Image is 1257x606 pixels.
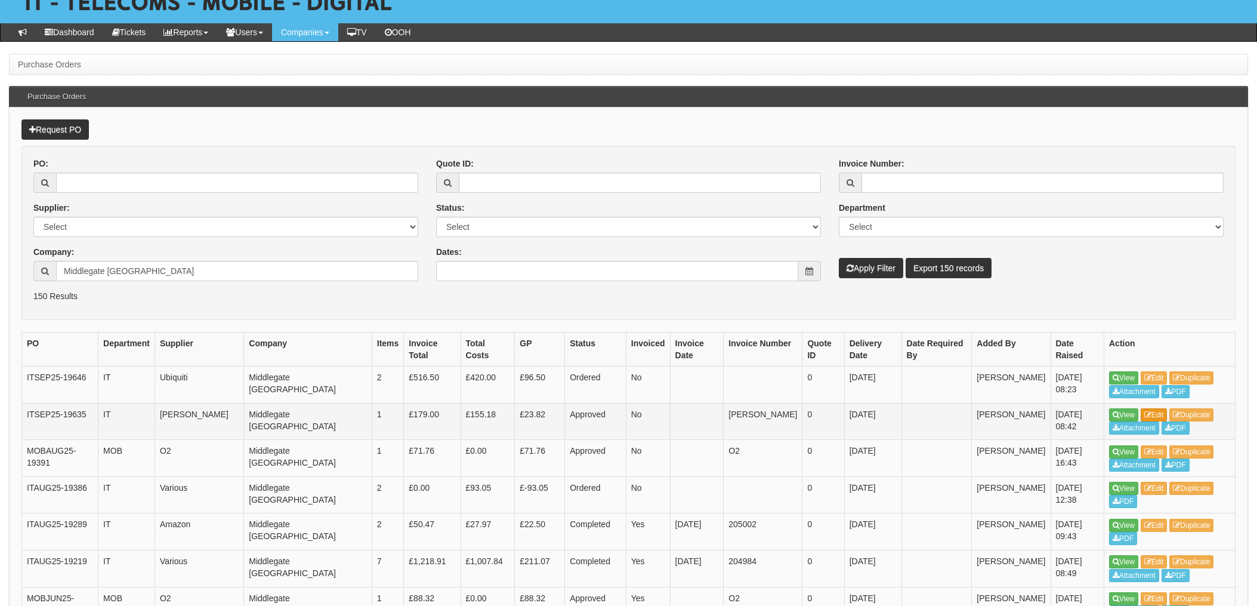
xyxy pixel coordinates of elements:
[565,367,626,404] td: Ordered
[155,513,243,550] td: Amazon
[1051,550,1104,587] td: [DATE] 08:49
[1051,367,1104,404] td: [DATE] 08:23
[461,403,515,440] td: £155.18
[1141,555,1168,568] a: Edit
[404,440,461,477] td: £71.76
[103,23,155,41] a: Tickets
[515,513,565,550] td: £22.50
[338,23,376,41] a: TV
[844,550,901,587] td: [DATE]
[565,513,626,550] td: Completed
[802,367,844,404] td: 0
[802,440,844,477] td: 0
[98,550,155,587] td: IT
[1109,482,1138,495] a: View
[972,403,1051,440] td: [PERSON_NAME]
[33,202,70,214] label: Supplier:
[1109,495,1137,508] a: PDF
[844,513,901,550] td: [DATE]
[626,550,670,587] td: Yes
[461,333,515,367] th: Total Costs
[22,367,98,404] td: ITSEP25-19646
[155,23,217,41] a: Reports
[626,513,670,550] td: Yes
[1169,445,1213,459] a: Duplicate
[1051,333,1104,367] th: Date Raised
[21,87,92,107] h3: Purchase Orders
[372,513,404,550] td: 2
[844,476,901,513] td: [DATE]
[972,513,1051,550] td: [PERSON_NAME]
[1051,513,1104,550] td: [DATE] 09:43
[972,476,1051,513] td: [PERSON_NAME]
[972,550,1051,587] td: [PERSON_NAME]
[372,367,404,404] td: 2
[22,476,98,513] td: ITAUG25-19386
[461,476,515,513] td: £93.05
[376,23,420,41] a: OOH
[802,513,844,550] td: 0
[724,513,802,550] td: 205002
[18,59,81,70] li: Purchase Orders
[844,333,901,367] th: Delivery Date
[1051,476,1104,513] td: [DATE] 12:38
[22,403,98,440] td: ITSEP25-19635
[155,333,243,367] th: Supplier
[1104,333,1236,367] th: Action
[33,246,74,258] label: Company:
[155,550,243,587] td: Various
[36,23,103,41] a: Dashboard
[21,119,89,140] a: Request PO
[802,550,844,587] td: 0
[436,202,464,214] label: Status:
[1169,592,1213,605] a: Duplicate
[155,403,243,440] td: [PERSON_NAME]
[1109,519,1138,532] a: View
[724,333,802,367] th: Invoice Number
[404,367,461,404] td: £516.50
[670,550,724,587] td: [DATE]
[98,367,155,404] td: IT
[1141,445,1168,459] a: Edit
[515,367,565,404] td: £96.50
[244,550,372,587] td: Middlegate [GEOGRAPHIC_DATA]
[22,440,98,477] td: MOBAUG25-19391
[244,476,372,513] td: Middlegate [GEOGRAPHIC_DATA]
[515,550,565,587] td: £211.07
[626,367,670,404] td: No
[906,258,992,278] a: Export 150 records
[461,367,515,404] td: £420.00
[670,513,724,550] td: [DATE]
[1169,371,1213,384] a: Duplicate
[724,440,802,477] td: O2
[217,23,272,41] a: Users
[724,403,802,440] td: [PERSON_NAME]
[670,333,724,367] th: Invoice Date
[244,403,372,440] td: Middlegate [GEOGRAPHIC_DATA]
[565,476,626,513] td: Ordered
[372,403,404,440] td: 1
[372,333,404,367] th: Items
[972,367,1051,404] td: [PERSON_NAME]
[404,333,461,367] th: Invoice Total
[1141,408,1168,422] a: Edit
[1141,592,1168,605] a: Edit
[1141,519,1168,532] a: Edit
[1109,385,1159,398] a: Attachment
[404,550,461,587] td: £1,218.91
[844,403,901,440] td: [DATE]
[1162,569,1190,582] a: PDF
[844,440,901,477] td: [DATE]
[1109,592,1138,605] a: View
[844,367,901,404] td: [DATE]
[565,333,626,367] th: Status
[244,333,372,367] th: Company
[404,403,461,440] td: £179.00
[33,158,48,170] label: PO:
[372,476,404,513] td: 2
[461,550,515,587] td: £1,007.84
[1141,371,1168,384] a: Edit
[1109,555,1138,568] a: View
[155,367,243,404] td: Ubiquiti
[1109,422,1159,435] a: Attachment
